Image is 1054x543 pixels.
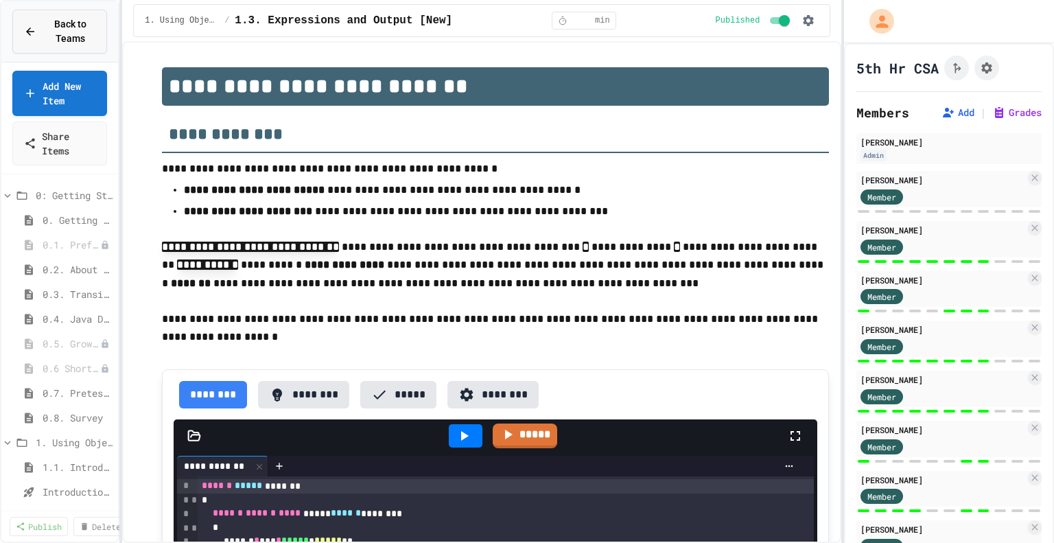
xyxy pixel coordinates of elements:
span: Published [716,15,760,26]
span: 0.3. Transitioning from AP CSP to AP CSA [43,287,113,301]
a: Share Items [12,122,107,165]
h1: 5th Hr CSA [856,58,939,78]
div: Unpublished [100,240,110,250]
span: / [224,15,229,26]
span: | [980,104,987,121]
div: [PERSON_NAME] [860,224,1025,236]
span: min [595,15,610,26]
div: My Account [855,5,898,37]
span: Member [867,340,896,353]
span: 1. Using Objects and Methods [145,15,219,26]
span: 0.2. About the AP CSA Exam [43,262,113,277]
div: [PERSON_NAME] [860,174,1025,186]
span: Member [867,441,896,453]
span: 1. Using Objects and Methods [36,435,113,450]
div: [PERSON_NAME] [860,136,1038,148]
h2: Members [856,103,909,122]
span: Back to Teams [45,17,95,46]
div: [PERSON_NAME] [860,274,1025,286]
span: Member [867,290,896,303]
span: Member [867,391,896,403]
span: 0.4. Java Development Environments [43,312,113,326]
iframe: chat widget [996,488,1040,529]
span: 0. Getting Started [43,213,113,227]
div: Admin [860,150,887,161]
span: Introduction to Algorithms, Programming, and Compilers [43,485,113,499]
div: [PERSON_NAME] [860,474,1025,486]
span: 0.1. Preface [43,238,100,252]
span: Member [867,490,896,502]
span: 1.3. Expressions and Output [New] [235,12,452,29]
div: [PERSON_NAME] [860,424,1025,436]
span: Member [867,241,896,253]
span: 0.7. Pretest for the AP CSA Exam [43,386,113,400]
button: Click to see fork details [944,56,969,80]
a: Add New Item [12,71,107,116]
div: Unpublished [100,364,110,373]
div: Unpublished [100,339,110,349]
div: [PERSON_NAME] [860,523,1025,535]
iframe: chat widget [940,428,1040,487]
a: Delete [73,517,127,536]
div: [PERSON_NAME] [860,373,1025,386]
span: 0.8. Survey [43,411,113,425]
span: 0: Getting Started [36,188,113,203]
button: Back to Teams [12,10,107,54]
button: Add [941,106,974,119]
a: Publish [10,517,68,536]
div: Content is published and visible to students [716,12,793,29]
span: 1.1. Introduction to Algorithms, Programming, and Compilers [43,460,113,474]
span: 0.6 Short PD Pretest [43,361,100,376]
span: Member [867,191,896,203]
button: Assignment Settings [974,56,999,80]
button: Grades [992,106,1042,119]
span: 0.5. Growth Mindset and Pair Programming [43,336,100,351]
div: [PERSON_NAME] [860,323,1025,336]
